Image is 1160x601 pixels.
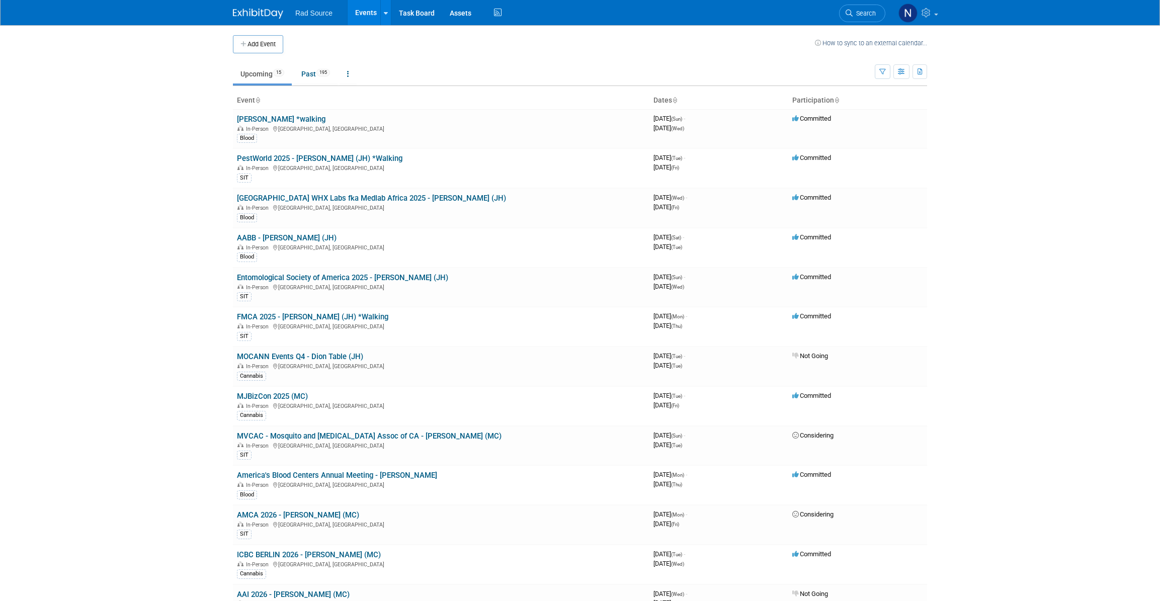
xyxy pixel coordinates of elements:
[792,115,831,122] span: Committed
[684,550,685,558] span: -
[671,244,682,250] span: (Tue)
[792,471,831,478] span: Committed
[237,451,252,460] div: SIT
[237,392,308,401] a: MJBizCon 2025 (MC)
[792,312,831,320] span: Committed
[233,92,649,109] th: Event
[237,471,437,480] a: America's Blood Centers Annual Meeting - [PERSON_NAME]
[255,96,260,104] a: Sort by Event Name
[653,233,684,241] span: [DATE]
[237,292,252,301] div: SIT
[237,115,325,124] a: [PERSON_NAME] *walking
[653,322,682,329] span: [DATE]
[653,520,679,528] span: [DATE]
[237,322,645,330] div: [GEOGRAPHIC_DATA], [GEOGRAPHIC_DATA]
[237,203,645,211] div: [GEOGRAPHIC_DATA], [GEOGRAPHIC_DATA]
[792,590,828,597] span: Not Going
[653,283,684,290] span: [DATE]
[237,126,243,131] img: In-Person Event
[246,165,272,171] span: In-Person
[684,432,685,439] span: -
[653,362,682,369] span: [DATE]
[233,35,283,53] button: Add Event
[853,10,876,17] span: Search
[653,163,679,171] span: [DATE]
[237,490,257,499] div: Blood
[237,443,243,448] img: In-Person Event
[671,482,682,487] span: (Thu)
[686,590,687,597] span: -
[237,432,502,441] a: MVCAC - Mosquito and [MEDICAL_DATA] Assoc of CA - [PERSON_NAME] (MC)
[671,393,682,399] span: (Tue)
[246,363,272,370] span: In-Person
[653,432,685,439] span: [DATE]
[237,165,243,170] img: In-Person Event
[237,163,645,171] div: [GEOGRAPHIC_DATA], [GEOGRAPHIC_DATA]
[237,520,645,528] div: [GEOGRAPHIC_DATA], [GEOGRAPHIC_DATA]
[815,39,927,47] a: How to sync to an external calendar...
[792,392,831,399] span: Committed
[237,312,388,321] a: FMCA 2025 - [PERSON_NAME] (JH) *Walking
[237,550,381,559] a: ICBC BERLIN 2026 - [PERSON_NAME] (MC)
[671,165,679,170] span: (Fri)
[686,471,687,478] span: -
[237,352,363,361] a: MOCANN Events Q4 - Dion Table (JH)
[671,472,684,478] span: (Mon)
[792,273,831,281] span: Committed
[237,174,252,183] div: SIT
[653,480,682,488] span: [DATE]
[671,552,682,557] span: (Tue)
[237,403,243,408] img: In-Person Event
[237,569,266,578] div: Cannabis
[839,5,885,22] a: Search
[684,352,685,360] span: -
[246,205,272,211] span: In-Person
[237,233,337,242] a: AABB - [PERSON_NAME] (JH)
[653,312,687,320] span: [DATE]
[294,64,338,83] a: Past195
[233,9,283,19] img: ExhibitDay
[653,550,685,558] span: [DATE]
[898,4,918,23] img: Nicole Bailey
[237,124,645,132] div: [GEOGRAPHIC_DATA], [GEOGRAPHIC_DATA]
[237,590,350,599] a: AAI 2026 - [PERSON_NAME] (MC)
[671,284,684,290] span: (Wed)
[683,233,684,241] span: -
[237,363,243,368] img: In-Person Event
[684,273,685,281] span: -
[792,352,828,360] span: Not Going
[792,550,831,558] span: Committed
[671,323,682,329] span: (Thu)
[653,401,679,409] span: [DATE]
[671,235,681,240] span: (Sat)
[237,205,243,210] img: In-Person Event
[237,482,243,487] img: In-Person Event
[246,244,272,251] span: In-Person
[246,323,272,330] span: In-Person
[246,561,272,568] span: In-Person
[233,64,292,83] a: Upcoming15
[792,510,834,518] span: Considering
[788,92,927,109] th: Participation
[237,154,402,163] a: PestWorld 2025 - [PERSON_NAME] (JH) *Walking
[246,126,272,132] span: In-Person
[671,205,679,210] span: (Fri)
[671,522,679,527] span: (Fri)
[246,522,272,528] span: In-Person
[237,134,257,143] div: Blood
[671,561,684,567] span: (Wed)
[653,352,685,360] span: [DATE]
[671,354,682,359] span: (Tue)
[237,213,257,222] div: Blood
[684,392,685,399] span: -
[246,284,272,291] span: In-Person
[295,9,333,17] span: Rad Source
[649,92,788,109] th: Dates
[653,194,687,201] span: [DATE]
[671,116,682,122] span: (Sun)
[653,510,687,518] span: [DATE]
[316,69,330,76] span: 195
[237,283,645,291] div: [GEOGRAPHIC_DATA], [GEOGRAPHIC_DATA]
[246,443,272,449] span: In-Person
[237,332,252,341] div: SIT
